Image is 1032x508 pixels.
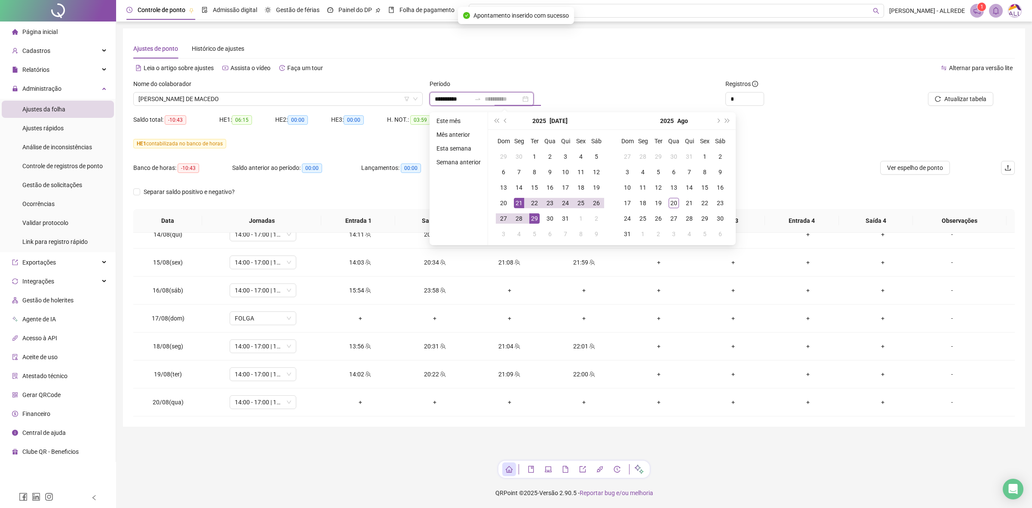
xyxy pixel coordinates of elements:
span: gift [12,449,18,455]
td: 2025-08-21 [682,195,697,211]
td: 2025-08-15 [697,180,713,195]
div: 8 [700,167,710,177]
div: H. NOT.: [387,115,456,125]
label: Nome do colaborador [133,79,197,89]
th: Sáb [713,133,728,149]
td: 2025-08-18 [635,195,651,211]
button: super-next-year [723,112,732,129]
div: 29 [498,151,509,162]
span: Observações [919,216,1000,225]
div: 11 [638,182,648,193]
span: Histórico de ajustes [192,45,244,52]
th: Dom [496,133,511,149]
td: 2025-07-04 [573,149,589,164]
td: 2025-08-24 [620,211,635,226]
span: solution [12,373,18,379]
span: Reportar bug e/ou melhoria [580,490,653,496]
span: Assista o vídeo [230,65,270,71]
span: Separar saldo positivo e negativo? [140,187,238,197]
span: Gestão de solicitações [22,182,82,188]
span: LIDIA DIAS DE MACEDO [138,92,418,105]
td: 2025-08-20 [666,195,682,211]
span: Integrações [22,278,54,285]
td: 2025-08-05 [527,226,542,242]
div: 7 [684,167,694,177]
button: Atualizar tabela [928,92,993,106]
div: 19 [591,182,602,193]
div: 27 [498,213,509,224]
span: Gestão de holerites [22,297,74,304]
span: pushpin [375,8,381,13]
label: Período [430,79,456,89]
div: 18 [576,182,586,193]
div: 25 [576,198,586,208]
div: 20 [669,198,679,208]
span: Controle de registros de ponto [22,163,103,169]
button: next-year [713,112,722,129]
span: export [579,466,586,473]
span: Ver espelho de ponto [887,163,943,172]
span: bell [992,7,1000,15]
span: notification [973,7,981,15]
div: 3 [560,151,571,162]
th: Seg [635,133,651,149]
th: Sex [697,133,713,149]
span: Exportações [22,259,56,266]
span: file-text [135,65,141,71]
td: 2025-08-28 [682,211,697,226]
span: Agente de IA [22,316,56,323]
td: 2025-08-30 [713,211,728,226]
span: qrcode [12,392,18,398]
td: 2025-07-09 [542,164,558,180]
div: 19 [653,198,663,208]
span: Aceite de uso [22,354,58,360]
div: 29 [653,151,663,162]
div: 24 [560,198,571,208]
span: Alternar para versão lite [949,65,1013,71]
img: 75003 [1008,4,1021,17]
span: 14:00 - 17:00 | 18:00 - 22:20 [235,228,291,241]
span: lock [12,86,18,92]
button: year panel [532,112,546,129]
span: Atestado técnico [22,373,68,379]
th: Qui [558,133,573,149]
span: FOLGA [235,312,291,325]
td: 2025-07-28 [511,211,527,226]
td: 2025-07-02 [542,149,558,164]
div: 11 [576,167,586,177]
li: Este mês [433,116,484,126]
div: 15 [700,182,710,193]
th: Dom [620,133,635,149]
div: 25 [638,213,648,224]
div: 22 [529,198,540,208]
th: Data [133,209,202,233]
div: 24 [622,213,633,224]
div: 2 [715,151,725,162]
span: clock-circle [126,7,132,13]
div: 1 [576,213,586,224]
div: 17 [560,182,571,193]
td: 2025-07-29 [651,149,666,164]
span: 00:00 [344,115,364,125]
span: swap [941,65,947,71]
td: 2025-07-05 [589,149,604,164]
span: book [388,7,394,13]
div: 31 [684,151,694,162]
span: apartment [12,297,18,303]
span: Admissão digital [213,6,257,13]
td: 2025-07-27 [496,211,511,226]
span: Faça um tour [287,65,323,71]
div: 12 [591,167,602,177]
span: Clube QR - Beneficios [22,448,79,455]
span: Folha de pagamento [399,6,455,13]
span: file [12,67,18,73]
td: 2025-08-08 [697,164,713,180]
span: Análise de inconsistências [22,144,92,151]
div: 18 [638,198,648,208]
div: 22 [700,198,710,208]
div: 30 [514,151,524,162]
div: 14 [514,182,524,193]
li: Mês anterior [433,129,484,140]
div: 9 [545,167,555,177]
td: 2025-07-28 [635,149,651,164]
